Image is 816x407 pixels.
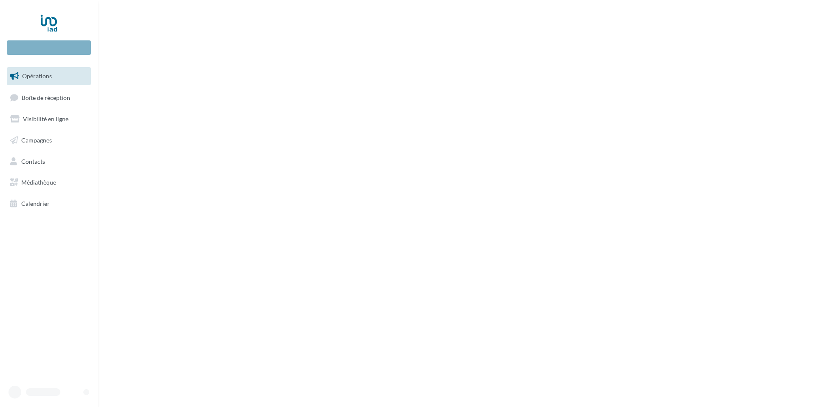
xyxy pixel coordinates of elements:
[5,174,93,191] a: Médiathèque
[5,195,93,213] a: Calendrier
[21,137,52,144] span: Campagnes
[22,94,70,101] span: Boîte de réception
[5,67,93,85] a: Opérations
[21,200,50,207] span: Calendrier
[21,157,45,165] span: Contacts
[5,153,93,171] a: Contacts
[5,110,93,128] a: Visibilité en ligne
[22,72,52,80] span: Opérations
[7,40,91,55] div: Nouvelle campagne
[23,115,68,122] span: Visibilité en ligne
[5,88,93,107] a: Boîte de réception
[5,131,93,149] a: Campagnes
[21,179,56,186] span: Médiathèque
